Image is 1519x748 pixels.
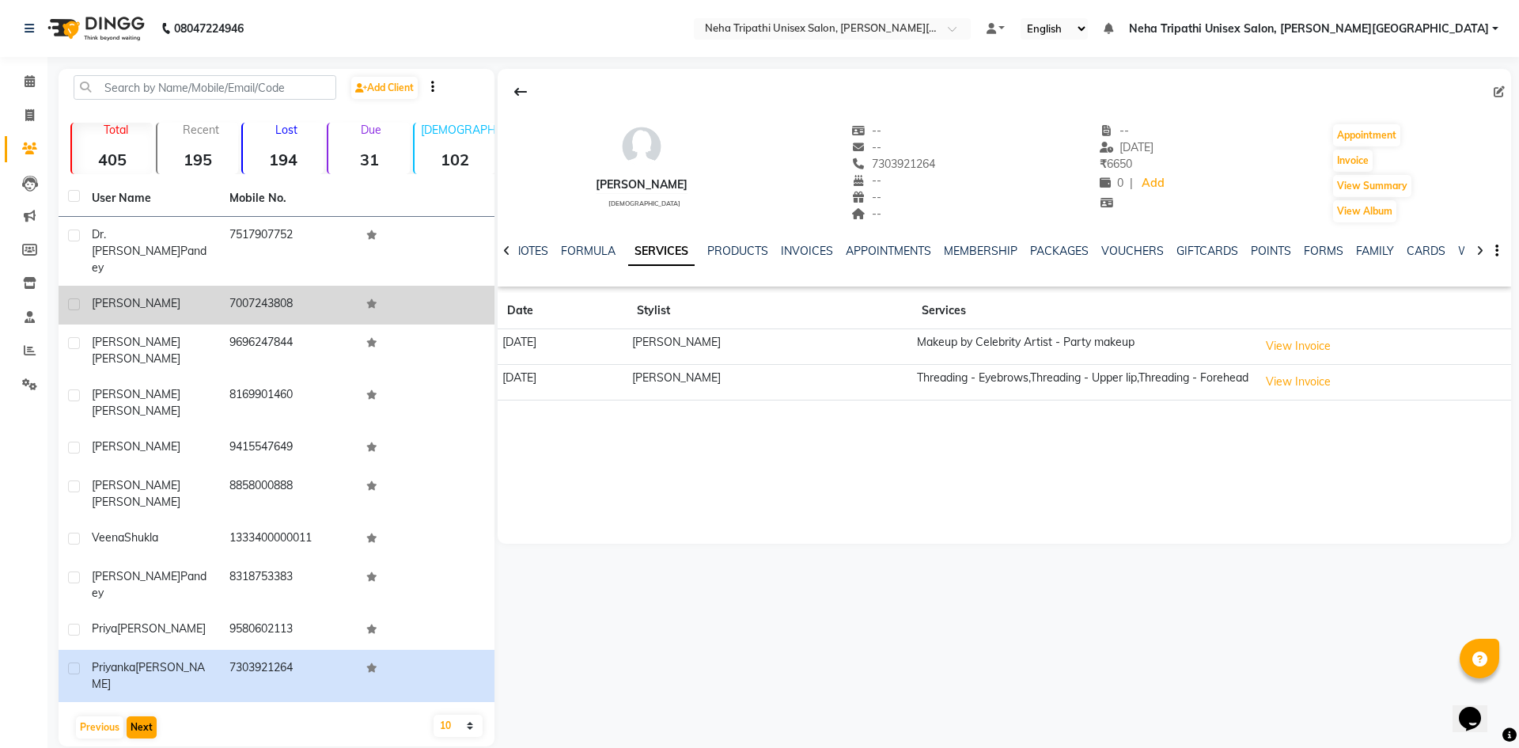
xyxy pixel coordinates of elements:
input: Search by Name/Mobile/Email/Code [74,75,336,100]
iframe: chat widget [1453,685,1503,732]
span: [PERSON_NAME] [92,387,180,401]
td: [PERSON_NAME] [627,329,912,365]
a: VOUCHERS [1101,244,1164,258]
span: [DATE] [1100,140,1154,154]
a: PRODUCTS [707,244,768,258]
a: FAMILY [1356,244,1394,258]
span: [PERSON_NAME] [92,404,180,418]
td: 1333400000011 [220,520,358,559]
span: [PERSON_NAME] [92,569,180,583]
button: Previous [76,716,123,739]
strong: 31 [328,150,409,169]
a: CARDS [1407,244,1445,258]
span: -- [852,207,882,221]
td: 9696247844 [220,325,358,377]
td: Threading - Eyebrows,Threading - Upper lip,Threading - Forehead [912,364,1254,400]
button: Appointment [1333,124,1400,146]
span: [DEMOGRAPHIC_DATA] [608,199,680,207]
p: Lost [249,123,324,137]
button: Invoice [1333,150,1373,172]
a: FORMS [1304,244,1343,258]
button: Next [127,716,157,739]
th: User Name [82,180,220,217]
span: [PERSON_NAME] [92,660,205,691]
button: View Invoice [1259,334,1338,359]
a: Add [1139,173,1167,195]
a: GIFTCARDS [1176,244,1238,258]
span: [PERSON_NAME] [92,439,180,454]
strong: 194 [243,150,324,169]
span: Dr. [PERSON_NAME] [92,227,180,258]
span: Priya [92,621,117,636]
td: 9580602113 [220,611,358,650]
th: Stylist [627,293,912,329]
td: [DATE] [498,329,627,365]
span: Shukla [124,530,158,545]
span: -- [852,190,882,204]
span: [PERSON_NAME] [92,478,180,492]
a: PACKAGES [1030,244,1089,258]
a: Add Client [351,77,418,99]
span: 7303921264 [852,157,936,171]
b: 08047224946 [174,6,244,51]
span: | [1130,175,1133,192]
th: Mobile No. [220,180,358,217]
th: Date [498,293,627,329]
a: WALLET [1458,244,1503,258]
p: Due [331,123,409,137]
a: FORMULA [561,244,616,258]
td: [PERSON_NAME] [627,364,912,400]
strong: 405 [72,150,153,169]
th: Services [912,293,1254,329]
td: 9415547649 [220,429,358,468]
button: View Album [1333,200,1396,222]
td: [DATE] [498,364,627,400]
td: 7517907752 [220,217,358,286]
button: View Invoice [1259,370,1338,394]
p: Total [78,123,153,137]
span: 6650 [1100,157,1132,171]
button: View Summary [1333,175,1411,197]
span: Neha Tripathi Unisex Salon, [PERSON_NAME][GEOGRAPHIC_DATA] [1129,21,1489,37]
div: Back to Client [504,77,537,107]
div: [PERSON_NAME] [596,177,688,193]
span: -- [852,123,882,138]
span: ₹ [1100,157,1107,171]
a: MEMBERSHIP [944,244,1017,258]
span: 0 [1100,176,1123,190]
p: Recent [164,123,238,137]
td: 7303921264 [220,650,358,702]
td: 8318753383 [220,559,358,611]
strong: 102 [415,150,495,169]
a: NOTES [513,244,548,258]
span: [PERSON_NAME] [117,621,206,636]
span: -- [852,173,882,188]
strong: 195 [157,150,238,169]
img: avatar [618,123,665,170]
a: POINTS [1251,244,1291,258]
span: [PERSON_NAME] [92,351,180,366]
span: Veena [92,530,124,545]
a: INVOICES [781,244,833,258]
td: 7007243808 [220,286,358,325]
td: Makeup by Celebrity Artist - Party makeup [912,329,1254,365]
td: 8858000888 [220,468,358,520]
td: 8169901460 [220,377,358,429]
a: APPOINTMENTS [846,244,931,258]
span: -- [852,140,882,154]
img: logo [40,6,149,51]
span: [PERSON_NAME] [92,335,180,349]
span: -- [1100,123,1130,138]
span: [PERSON_NAME] [92,495,180,509]
a: SERVICES [628,237,695,266]
span: Priyanka [92,660,135,674]
p: [DEMOGRAPHIC_DATA] [421,123,495,137]
span: [PERSON_NAME] [92,296,180,310]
